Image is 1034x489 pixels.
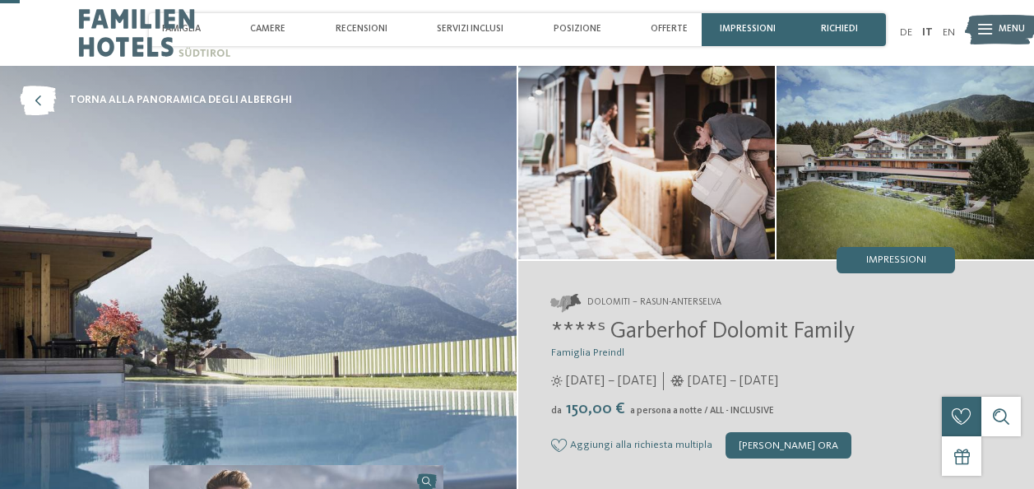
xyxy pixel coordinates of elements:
[551,375,563,387] i: Orari d'apertura estate
[777,66,1034,259] img: Hotel Dolomit Family Resort Garberhof ****ˢ
[922,27,933,38] a: IT
[943,27,955,38] a: EN
[518,66,776,259] img: Il family hotel ad Anterselva: un paradiso naturale
[20,86,292,115] a: torna alla panoramica degli alberghi
[551,320,855,343] span: ****ˢ Garberhof Dolomit Family
[630,406,774,416] span: a persona a notte / ALL - INCLUSIVE
[563,401,628,417] span: 150,00 €
[587,296,721,310] span: Dolomiti – Rasun-Anterselva
[999,23,1025,36] span: Menu
[551,406,562,416] span: da
[726,432,851,459] div: [PERSON_NAME] ora
[69,93,292,108] span: torna alla panoramica degli alberghi
[866,255,926,266] span: Impressioni
[670,375,684,387] i: Orari d'apertura inverno
[551,347,624,358] span: Famiglia Preindl
[900,27,912,38] a: DE
[566,372,656,390] span: [DATE] – [DATE]
[570,440,712,451] span: Aggiungi alla richiesta multipla
[688,372,778,390] span: [DATE] – [DATE]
